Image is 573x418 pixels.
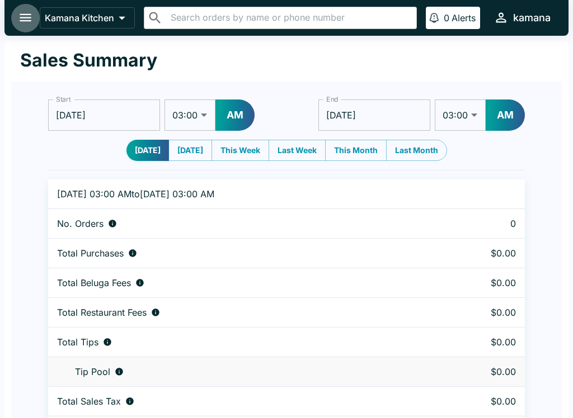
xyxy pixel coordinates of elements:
[56,94,71,104] label: Start
[440,218,516,229] p: 0
[318,99,430,131] input: Choose date, selected date is Sep 6, 2025
[40,7,135,28] button: Kamana Kitchen
[57,218,422,229] div: Number of orders placed
[57,366,422,377] div: Tips unclaimed by a waiter
[57,307,422,318] div: Fees paid by diners to restaurant
[269,140,326,161] button: Last Week
[440,277,516,288] p: $0.00
[57,188,422,199] p: [DATE] 03:00 AM to [DATE] 03:00 AM
[326,94,339,104] label: End
[57,277,422,288] div: Fees paid by diners to Beluga
[486,99,525,131] button: AM
[513,11,551,25] div: kamana
[57,396,121,407] p: Total Sales Tax
[440,396,516,407] p: $0.00
[444,12,449,23] p: 0
[57,248,422,259] div: Aggregate order subtotals
[57,218,104,229] p: No. Orders
[126,140,169,161] button: [DATE]
[45,12,114,23] p: Kamana Kitchen
[48,99,160,131] input: Choose date, selected date is Sep 5, 2025
[215,99,255,131] button: AM
[75,366,110,377] p: Tip Pool
[168,140,212,161] button: [DATE]
[11,3,40,32] button: open drawer
[489,6,555,30] button: kamana
[440,366,516,377] p: $0.00
[57,336,98,348] p: Total Tips
[57,277,131,288] p: Total Beluga Fees
[452,12,476,23] p: Alerts
[167,10,412,26] input: Search orders by name or phone number
[212,140,269,161] button: This Week
[57,396,422,407] div: Sales tax paid by diners
[440,336,516,348] p: $0.00
[57,307,147,318] p: Total Restaurant Fees
[57,336,422,348] div: Combined individual and pooled tips
[20,49,157,72] h1: Sales Summary
[440,307,516,318] p: $0.00
[325,140,387,161] button: This Month
[57,248,124,259] p: Total Purchases
[386,140,447,161] button: Last Month
[440,248,516,259] p: $0.00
